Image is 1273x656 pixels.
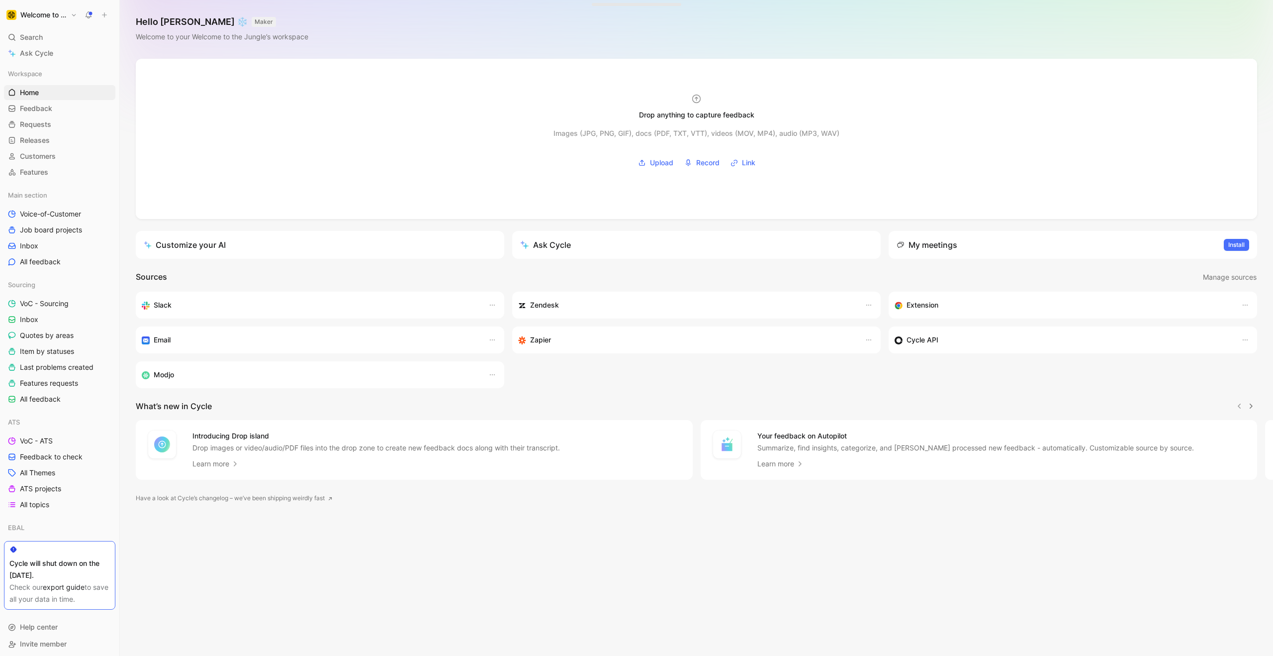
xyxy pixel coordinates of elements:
div: EBAL [4,520,115,538]
span: Features [20,167,48,177]
button: Link [727,155,759,170]
span: Ask Cycle [20,47,53,59]
a: Voice-of-Customer [4,207,115,221]
div: Sync customers & send feedback from custom sources. Get inspired by our favorite use case [895,334,1231,346]
img: Welcome to the Jungle [6,10,16,20]
span: VoC - ATS [20,436,53,446]
h2: What’s new in Cycle [136,400,212,412]
a: VoC - ATS [4,434,115,448]
span: All feedback [20,257,61,267]
div: Main sectionVoice-of-CustomerJob board projectsInboxAll feedback [4,188,115,269]
div: Cycle will shut down on the [DATE]. [9,557,110,581]
span: ATS projects [20,484,61,494]
a: All topics [4,497,115,512]
span: Feedback [20,104,52,113]
span: Upload [650,157,673,169]
a: Releases [4,133,115,148]
span: All topics [20,500,49,510]
span: Customers [20,151,56,161]
div: Workspace [4,66,115,81]
a: Customize your AI [136,231,504,259]
h3: Zendesk [530,299,559,311]
span: Main section [8,190,47,200]
button: MAKER [252,17,276,27]
span: Feedback to check [20,452,83,462]
span: Home [20,88,39,98]
a: Inbox [4,312,115,327]
h4: Your feedback on Autopilot [757,430,1194,442]
span: Item by statuses [20,346,74,356]
div: EBAL [4,520,115,535]
a: Ask Cycle [4,46,115,61]
a: Customers [4,149,115,164]
div: Help center [4,620,115,635]
div: Check our to save all your data in time. [9,581,110,605]
span: Inbox [20,315,38,325]
span: Record [696,157,720,169]
p: Summarize, find insights, categorize, and [PERSON_NAME] processed new feedback - automatically. C... [757,443,1194,453]
button: Upload [635,155,677,170]
div: Sync customers and create docs [518,299,855,311]
button: Welcome to the JungleWelcome to the Jungle [4,8,80,22]
div: Forward emails to your feedback inbox [142,334,478,346]
button: Manage sources [1202,271,1257,284]
a: All feedback [4,392,115,407]
span: Features requests [20,378,78,388]
div: Capture feedback from anywhere on the web [895,299,1231,311]
a: Job board projects [4,222,115,237]
span: Link [742,157,755,169]
span: Workspace [8,69,42,79]
span: Help center [20,623,58,631]
span: Sourcing [8,280,35,290]
a: All Themes [4,465,115,480]
div: Invite member [4,637,115,652]
span: VoC - Sourcing [20,299,69,309]
div: Images (JPG, PNG, GIF), docs (PDF, TXT, VTT), videos (MOV, MP4), audio (MP3, WAV) [553,127,839,139]
span: Job board projects [20,225,82,235]
div: ATSVoC - ATSFeedback to checkAll ThemesATS projectsAll topics [4,415,115,512]
a: Requests [4,117,115,132]
div: Customize your AI [144,239,226,251]
h1: Welcome to the Jungle [20,10,67,19]
span: EBAL [8,523,24,533]
a: Have a look at Cycle’s changelog – we’ve been shipping weirdly fast [136,493,333,503]
a: Item by statuses [4,344,115,359]
span: Search [20,31,43,43]
p: Drop images or video/audio/PDF files into the drop zone to create new feedback docs along with th... [192,443,560,453]
span: Releases [20,135,50,145]
a: Learn more [192,458,239,470]
div: Main section [4,188,115,203]
div: Welcome to your Welcome to the Jungle’s workspace [136,31,308,43]
h3: Slack [154,299,172,311]
div: Drop anything to capture feedback [639,109,754,121]
span: All Themes [20,468,55,478]
a: Inbox [4,238,115,253]
a: Feedback [4,101,115,116]
span: Last problems created [20,362,93,372]
span: Requests [20,119,51,129]
button: Install [1224,239,1249,251]
a: Last problems created [4,360,115,375]
h3: Cycle API [907,334,938,346]
span: All feedback [20,394,61,404]
div: Search [4,30,115,45]
div: My meetings [897,239,957,251]
h3: Modjo [154,369,174,381]
h3: Zapier [530,334,551,346]
a: export guide [43,583,85,591]
div: Ask Cycle [520,239,571,251]
button: Record [681,155,723,170]
div: Capture feedback from thousands of sources with Zapier (survey results, recordings, sheets, etc). [518,334,855,346]
span: Quotes by areas [20,330,74,340]
a: Features requests [4,376,115,391]
button: Ask Cycle [512,231,881,259]
a: Home [4,85,115,100]
a: Feedback to check [4,449,115,464]
div: Sync your customers, send feedback and get updates in Slack [142,299,478,311]
span: ATS [8,417,20,427]
a: Features [4,165,115,180]
h3: Extension [907,299,938,311]
h3: Email [154,334,171,346]
div: Sourcing [4,277,115,292]
div: SourcingVoC - SourcingInboxQuotes by areasItem by statusesLast problems createdFeatures requestsA... [4,277,115,407]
